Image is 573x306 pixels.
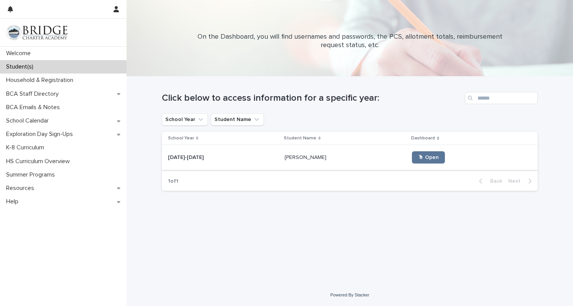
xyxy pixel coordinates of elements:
[3,144,50,151] p: K-8 Curriculum
[284,134,316,142] p: Student Name
[505,178,538,185] button: Next
[418,155,439,160] span: 🖱 Open
[3,171,61,178] p: Summer Programs
[162,145,538,170] tr: [DATE]-[DATE][DATE]-[DATE] [PERSON_NAME][PERSON_NAME] 🖱 Open
[211,113,264,126] button: Student Name
[285,153,328,161] p: [PERSON_NAME]
[162,93,462,104] h1: Click below to access information for a specific year:
[196,33,503,49] p: On the Dashboard, you will find usernames and passwords, the PCS, allotment totals, reimbursement...
[6,25,68,40] img: V1C1m3IdTEidaUdm9Hs0
[162,172,184,191] p: 1 of 1
[3,63,40,70] p: Student(s)
[3,104,66,111] p: BCA Emails & Notes
[411,134,435,142] p: Dashboard
[3,198,25,205] p: Help
[3,50,37,57] p: Welcome
[3,90,65,98] p: BCA Staff Directory
[168,134,194,142] p: School Year
[3,158,76,165] p: HS Curriculum Overview
[486,178,502,184] span: Back
[412,151,445,164] a: 🖱 Open
[473,178,505,185] button: Back
[3,117,55,124] p: School Calendar
[330,293,369,297] a: Powered By Stacker
[168,153,205,161] p: [DATE]-[DATE]
[3,185,40,192] p: Resources
[3,131,79,138] p: Exploration Day Sign-Ups
[3,77,79,84] p: Household & Registration
[465,92,538,104] input: Search
[162,113,208,126] button: School Year
[508,178,525,184] span: Next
